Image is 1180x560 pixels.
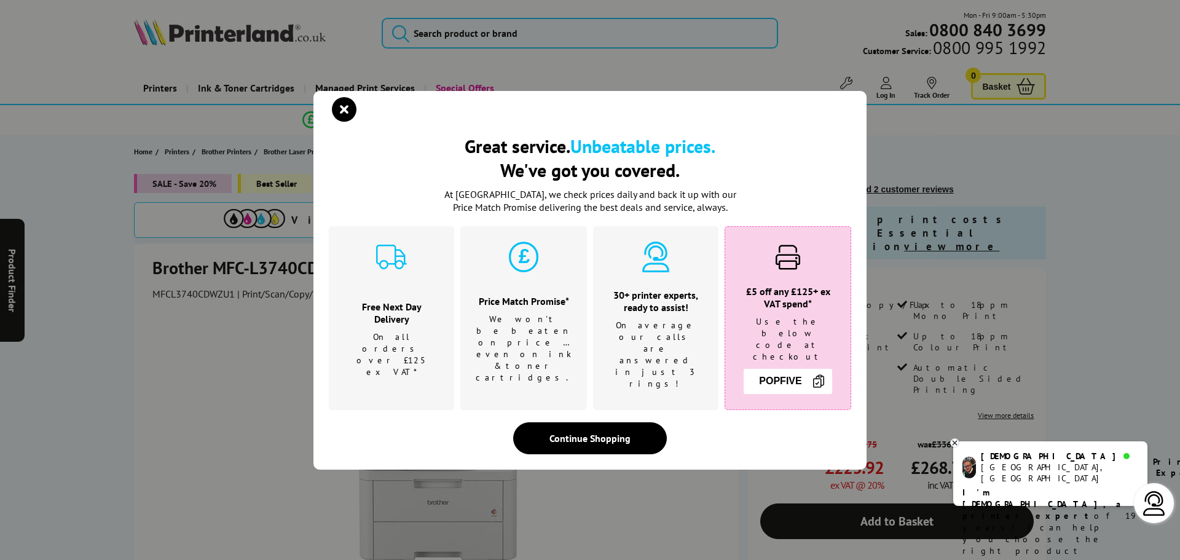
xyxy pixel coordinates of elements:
img: chris-livechat.png [962,457,976,478]
img: user-headset-light.svg [1142,491,1166,516]
p: At [GEOGRAPHIC_DATA], we check prices daily and back it up with our Price Match Promise deliverin... [436,188,744,214]
button: close modal [335,100,353,119]
h3: £5 off any £125+ ex VAT spend* [741,285,835,310]
p: We won't be beaten on price …even on ink & toner cartridges. [476,314,572,384]
img: price-promise-cyan.svg [508,242,539,272]
div: [GEOGRAPHIC_DATA], [GEOGRAPHIC_DATA] [981,462,1138,484]
img: Copy Icon [811,374,826,388]
h2: Great service. We've got you covered. [329,134,851,182]
b: Unbeatable prices. [570,134,715,158]
div: Continue Shopping [513,422,667,454]
h3: Price Match Promise* [476,295,572,307]
b: I'm [DEMOGRAPHIC_DATA], a printer expert [962,487,1125,521]
img: delivery-cyan.svg [376,242,407,272]
p: of 19 years! I can help you choose the right product [962,487,1138,557]
h3: 30+ printer experts, ready to assist! [608,289,703,314]
p: Use the below code at checkout [741,316,835,363]
div: [DEMOGRAPHIC_DATA] [981,451,1138,462]
p: On all orders over £125 ex VAT* [344,331,439,378]
img: expert-cyan.svg [640,242,671,272]
p: On average our calls are answered in just 3 rings! [608,320,703,390]
h3: Free Next Day Delivery [344,301,439,325]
